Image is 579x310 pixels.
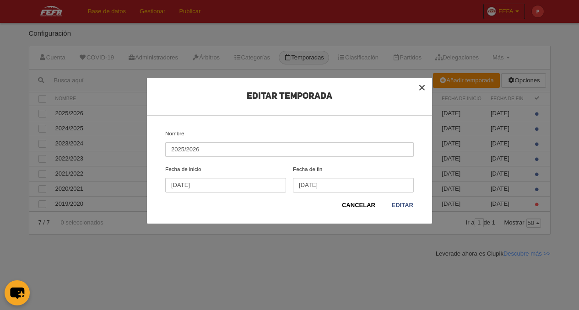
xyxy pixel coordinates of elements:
[162,129,417,157] label: Nombre
[165,178,286,192] input: Fecha de inicio
[412,78,432,98] button: ×
[341,201,376,210] a: Cancelar
[165,142,414,157] input: Nombre
[162,165,290,192] label: Fecha de inicio
[147,91,432,116] h2: Editar Temporada
[391,201,414,210] a: Editar
[5,280,30,305] button: chat-button
[290,165,417,192] label: Fecha de fin
[293,178,414,192] input: Fecha de fin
